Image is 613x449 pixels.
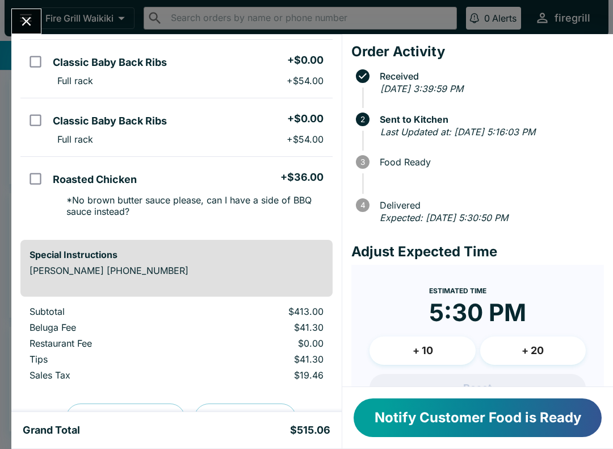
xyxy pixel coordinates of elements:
table: orders table [20,306,333,385]
text: 3 [360,157,365,167]
em: Expected: [DATE] 5:30:50 PM [380,212,508,223]
p: Full rack [57,134,93,145]
h5: Grand Total [23,423,80,437]
h5: + $36.00 [280,171,324,184]
em: [DATE] 3:39:59 PM [380,83,463,94]
h5: Roasted Chicken [53,173,137,186]
text: 4 [360,201,366,210]
p: $41.30 [199,354,324,365]
em: Last Updated at: [DATE] 5:16:03 PM [380,126,535,138]
p: [PERSON_NAME] [PHONE_NUMBER] [30,265,324,276]
h6: Special Instructions [30,249,324,260]
h5: Classic Baby Back Ribs [53,114,167,128]
p: + $54.00 [287,134,324,145]
p: $41.30 [199,322,324,333]
p: $413.00 [199,306,324,317]
span: Received [374,71,604,81]
button: + 10 [370,336,475,365]
p: * No brown butter sauce please, can I have a side of BBQ sauce instead? [57,194,324,217]
span: Sent to Kitchen [374,114,604,124]
button: Preview Receipt [66,404,185,433]
span: Estimated Time [429,286,486,295]
button: Print Receipt [194,404,296,433]
text: 2 [360,115,365,124]
p: Sales Tax [30,369,180,381]
p: $0.00 [199,338,324,349]
h5: + $0.00 [287,112,324,126]
span: Delivered [374,200,604,210]
p: Subtotal [30,306,180,317]
h5: Classic Baby Back Ribs [53,56,167,69]
p: Beluga Fee [30,322,180,333]
p: Restaurant Fee [30,338,180,349]
p: Tips [30,354,180,365]
h5: + $0.00 [287,53,324,67]
button: + 20 [480,336,586,365]
h5: $515.06 [290,423,330,437]
time: 5:30 PM [429,298,526,327]
h4: Order Activity [351,43,604,60]
p: + $54.00 [287,75,324,86]
span: Food Ready [374,157,604,167]
button: Close [12,9,41,34]
p: $19.46 [199,369,324,381]
h4: Adjust Expected Time [351,243,604,260]
button: Notify Customer Food is Ready [354,398,602,437]
p: Full rack [57,75,93,86]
